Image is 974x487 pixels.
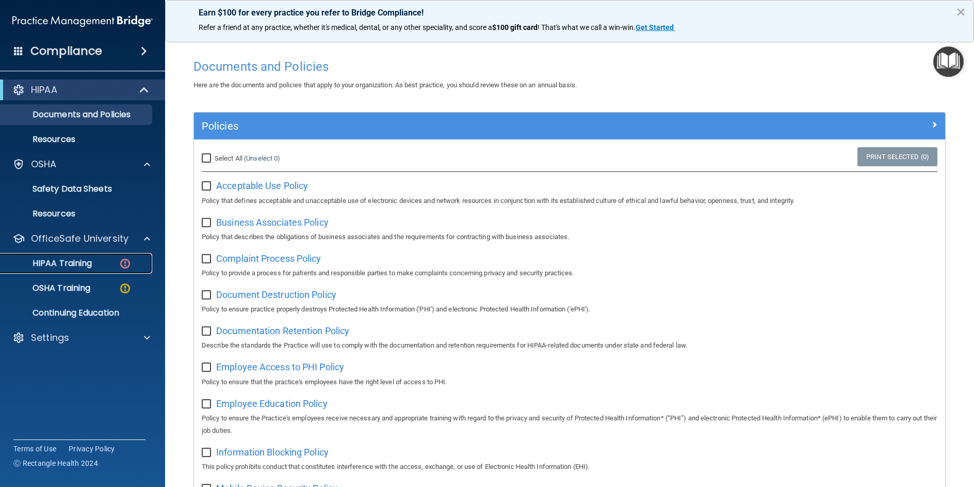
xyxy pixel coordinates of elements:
p: Earn $100 for every practice you refer to Bridge Compliance! [199,8,940,18]
strong: Get Started [636,23,674,32]
a: Settings [12,332,150,344]
span: Acceptable Use Policy [216,180,308,191]
img: danger-circle.6113f641.png [119,257,132,270]
a: Terms of Use [13,444,56,454]
span: Document Destruction Policy [216,289,336,300]
p: OSHA Training [7,283,90,293]
p: Policy to provide a process for patients and responsible parties to make complaints concerning pr... [202,267,937,279]
a: (Unselect 0) [244,154,280,162]
button: Open Resource Center [933,46,964,77]
a: Privacy Policy [69,444,115,454]
p: Describe the standards the Practice will use to comply with the documentation and retention requi... [202,339,937,352]
p: Settings [31,332,69,344]
p: Continuing Education [7,308,148,318]
span: Information Blocking Policy [216,447,329,458]
p: Policy that describes the obligations of business associates and the requirements for contracting... [202,231,937,243]
h5: Policies [202,120,750,132]
p: Policy to ensure practice properly destroys Protected Health Information ('PHI') and electronic P... [202,303,937,316]
span: Employee Access to PHI Policy [216,362,344,372]
p: HIPAA [31,84,57,96]
button: Close [956,4,966,20]
span: Here are the documents and policies that apply to your organization. As best practice, you should... [193,81,577,89]
p: OfficeSafe University [31,232,128,245]
strong: $100 gift card [492,23,538,32]
p: Policy to ensure the Practice's employees receive necessary and appropriate training with regard ... [202,412,937,437]
a: OSHA [12,158,150,170]
img: PMB logo [12,11,153,32]
span: Business Associates Policy [216,217,329,228]
a: Get Started [636,23,675,32]
a: OfficeSafe University [12,232,150,245]
a: Print Selected (0) [857,147,937,166]
h4: Documents and Policies [193,60,946,73]
p: Resources [7,209,148,219]
span: ! That's what we call a win-win. [538,23,636,32]
span: Ⓒ Rectangle Health 2024 [13,458,98,468]
a: Policies [202,118,937,134]
h4: Compliance [30,44,102,58]
input: Select All (Unselect 0) [202,154,214,163]
span: Documentation Retention Policy [216,325,349,336]
p: Safety Data Sheets [7,184,148,194]
span: Employee Education Policy [216,398,328,409]
p: Resources [7,134,148,145]
span: Select All [215,154,242,162]
p: HIPAA Training [7,258,92,269]
p: OSHA [31,158,57,170]
span: Refer a friend at any practice, whether it's medical, dental, or any other speciality, and score a [199,23,492,32]
span: Complaint Process Policy [216,253,321,264]
p: Policy that defines acceptable and unacceptable use of electronic devices and network resources i... [202,195,937,207]
p: Policy to ensure that the practice's employees have the right level of access to PHI. [202,376,937,388]
a: HIPAA [12,84,150,96]
p: This policy prohibits conduct that constitutes interference with the access, exchange, or use of ... [202,461,937,473]
img: warning-circle.0cc9ac19.png [119,282,132,295]
p: Documents and Policies [7,109,148,120]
